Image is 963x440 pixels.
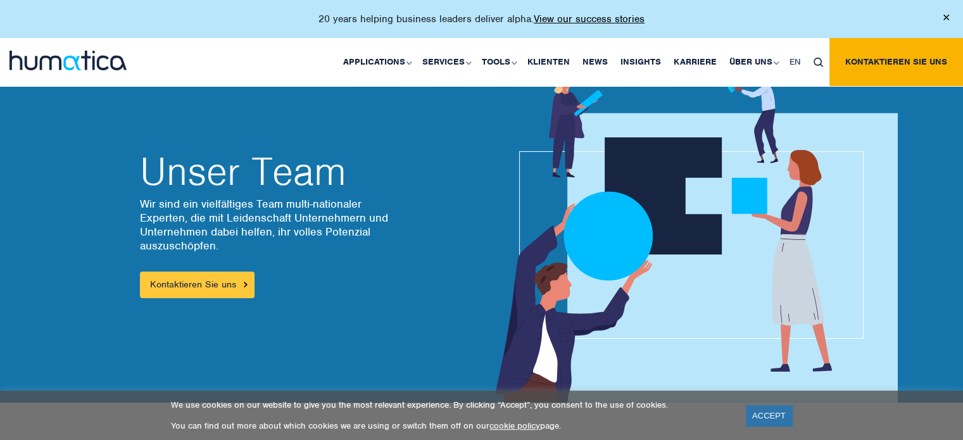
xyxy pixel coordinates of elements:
[337,38,416,86] a: Applications
[746,405,792,426] a: ACCEPT
[171,399,730,410] p: We use cookies on our website to give you the most relevant experience. By clicking “Accept”, you...
[475,38,521,86] a: Tools
[576,38,614,86] a: News
[521,38,576,86] a: Klienten
[244,282,248,287] img: arrowicon
[489,420,540,431] a: cookie policy
[783,38,807,86] a: EN
[614,38,667,86] a: Insights
[9,51,127,70] img: logo
[814,58,823,67] img: search_icon
[790,56,801,67] span: EN
[171,420,730,431] p: You can find out more about which cookies we are using or switch them off on our page.
[829,38,963,86] a: Kontaktieren Sie uns
[534,13,645,25] a: View our success stories
[462,68,898,403] img: about_banner1
[318,13,645,25] p: 20 years helping business leaders deliver alpha.
[667,38,723,86] a: Karriere
[416,38,475,86] a: Services
[723,38,783,86] a: Über uns
[140,272,255,298] a: Kontaktieren Sie uns
[140,197,469,253] p: Wir sind ein vielfältiges Team multi-nationaler Experten, die mit Leidenschaft Unternehmern und U...
[140,153,469,191] h2: Unser Team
